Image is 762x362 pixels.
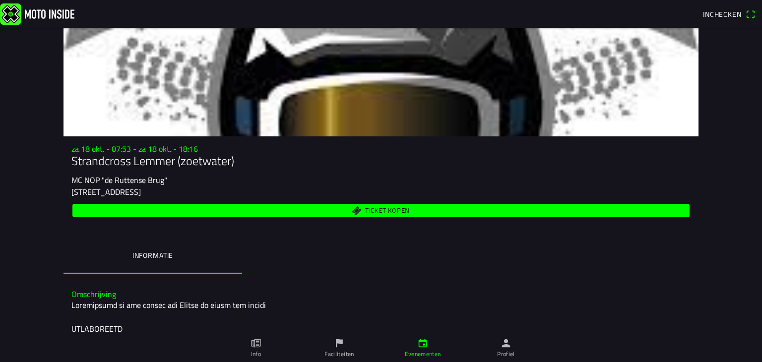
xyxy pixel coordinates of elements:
[324,350,354,359] ion-label: Faciliteiten
[71,154,691,168] h1: Strandcross Lemmer (zoetwater)
[417,338,428,349] ion-icon: calendar
[251,350,261,359] ion-label: Info
[703,9,742,19] span: Inchecken
[497,350,515,359] ion-label: Profiel
[71,290,691,299] h3: Omschrijving
[71,174,167,186] ion-text: MC NOP "de Ruttense Brug"
[501,338,511,349] ion-icon: person
[251,338,261,349] ion-icon: paper
[71,144,691,154] h3: za 18 okt. - 07:53 - za 18 okt. - 18:16
[698,5,760,22] a: Incheckenqr scanner
[132,250,173,261] ion-label: Informatie
[334,338,345,349] ion-icon: flag
[71,186,141,198] ion-text: [STREET_ADDRESS]
[405,350,441,359] ion-label: Evenementen
[365,207,410,214] span: Ticket kopen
